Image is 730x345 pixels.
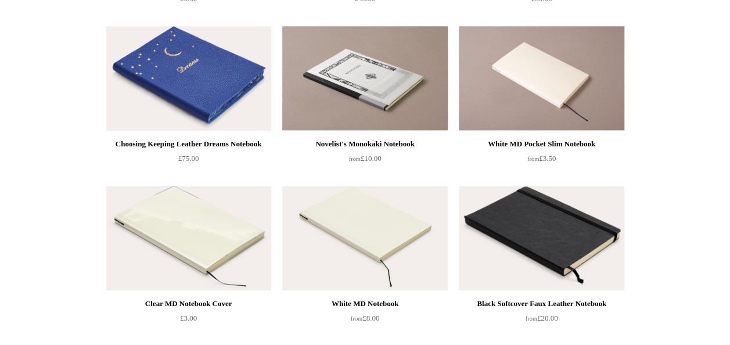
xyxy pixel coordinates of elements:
[526,314,558,322] span: £20.00
[459,26,624,131] img: White MD Pocket Slim Notebook
[282,26,447,131] a: Novelist's Monokaki Notebook Novelist's Monokaki Notebook
[106,186,271,290] img: Clear MD Notebook Cover
[106,297,271,344] a: Clear MD Notebook Cover £3.00
[285,137,444,151] div: Novelist's Monokaki Notebook
[462,137,621,151] div: White MD Pocket Slim Notebook
[349,156,361,162] span: from
[349,154,382,163] span: £10.00
[109,297,268,311] div: Clear MD Notebook Cover
[178,154,199,163] span: £75.00
[109,137,268,151] div: Choosing Keeping Leather Dreams Notebook
[282,186,447,290] a: White MD Notebook White MD Notebook
[285,297,444,311] div: White MD Notebook
[526,315,537,322] span: from
[527,156,539,162] span: from
[106,26,271,131] img: Choosing Keeping Leather Dreams Notebook
[462,297,621,311] div: Black Softcover Faux Leather Notebook
[351,314,379,322] span: £8.00
[106,137,271,185] a: Choosing Keeping Leather Dreams Notebook £75.00
[459,137,624,185] a: White MD Pocket Slim Notebook from£3.50
[282,26,447,131] img: Novelist's Monokaki Notebook
[527,154,556,163] span: £3.50
[106,26,271,131] a: Choosing Keeping Leather Dreams Notebook Choosing Keeping Leather Dreams Notebook
[459,186,624,290] img: Black Softcover Faux Leather Notebook
[459,186,624,290] a: Black Softcover Faux Leather Notebook Black Softcover Faux Leather Notebook
[459,26,624,131] a: White MD Pocket Slim Notebook White MD Pocket Slim Notebook
[282,186,447,290] img: White MD Notebook
[180,314,197,322] span: £3.00
[106,186,271,290] a: Clear MD Notebook Cover Clear MD Notebook Cover
[282,297,447,344] a: White MD Notebook from£8.00
[351,315,362,322] span: from
[282,137,447,185] a: Novelist's Monokaki Notebook from£10.00
[459,297,624,344] a: Black Softcover Faux Leather Notebook from£20.00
